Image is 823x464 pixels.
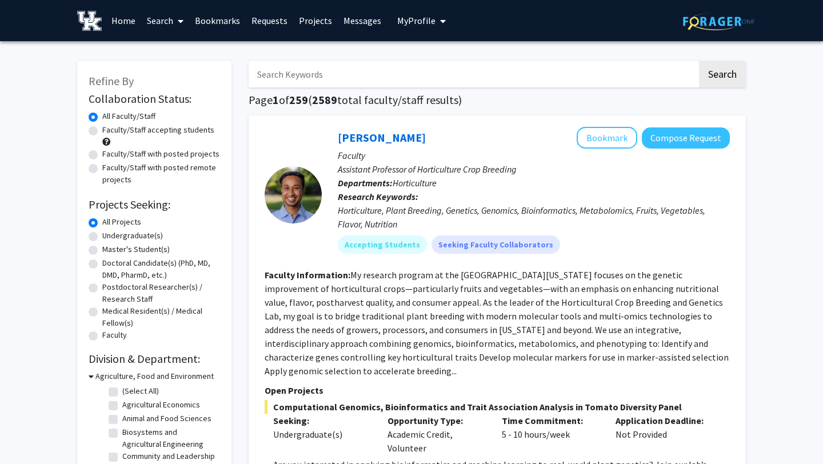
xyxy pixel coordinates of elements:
a: [PERSON_NAME] [338,130,426,145]
a: Messages [338,1,387,41]
label: Agricultural Economics [122,399,200,411]
a: Home [106,1,141,41]
label: Animal and Food Sciences [122,413,211,425]
span: Computational Genomics, Bioinformatics and Trait Association Analysis in Tomato Diversity Panel [265,400,730,414]
p: Seeking: [273,414,370,427]
b: Faculty Information: [265,269,350,281]
input: Search Keywords [249,61,697,87]
label: Doctoral Candidate(s) (PhD, MD, DMD, PharmD, etc.) [102,257,220,281]
a: Search [141,1,189,41]
iframe: Chat [9,413,49,455]
img: ForagerOne Logo [683,13,754,30]
label: All Projects [102,216,141,228]
div: Not Provided [607,414,721,455]
button: Add Manoj Sapkota to Bookmarks [577,127,637,149]
a: Requests [246,1,293,41]
label: All Faculty/Staff [102,110,155,122]
button: Compose Request to Manoj Sapkota [642,127,730,149]
span: 2589 [312,93,337,107]
label: Faculty/Staff with posted projects [102,148,219,160]
div: Academic Credit, Volunteer [379,414,493,455]
b: Research Keywords: [338,191,418,202]
label: Faculty [102,329,127,341]
mat-chip: Seeking Faculty Collaborators [432,235,560,254]
label: Faculty/Staff accepting students [102,124,214,136]
label: (Select All) [122,385,159,397]
div: Horticulture, Plant Breeding, Genetics, Genomics, Bioinformatics, Metabolomics, Fruits, Vegetable... [338,203,730,231]
a: Bookmarks [189,1,246,41]
h2: Projects Seeking: [89,198,220,211]
p: Application Deadline: [616,414,713,427]
span: 259 [289,93,308,107]
a: Projects [293,1,338,41]
label: Master's Student(s) [102,243,170,255]
div: 5 - 10 hours/week [493,414,608,455]
label: Undergraduate(s) [102,230,163,242]
div: Undergraduate(s) [273,427,370,441]
h2: Collaboration Status: [89,92,220,106]
span: My Profile [397,15,436,26]
b: Departments: [338,177,393,189]
label: Biosystems and Agricultural Engineering [122,426,217,450]
span: Horticulture [393,177,437,189]
span: 1 [273,93,279,107]
mat-chip: Accepting Students [338,235,427,254]
fg-read-more: My research program at the [GEOGRAPHIC_DATA][US_STATE] focuses on the genetic improvement of hort... [265,269,729,377]
label: Medical Resident(s) / Medical Fellow(s) [102,305,220,329]
p: Faculty [338,149,730,162]
p: Open Projects [265,383,730,397]
h1: Page of ( total faculty/staff results) [249,93,746,107]
label: Faculty/Staff with posted remote projects [102,162,220,186]
span: Refine By [89,74,134,88]
p: Assistant Professor of Horticulture Crop Breeding [338,162,730,176]
p: Time Commitment: [502,414,599,427]
button: Search [699,61,746,87]
h3: Agriculture, Food and Environment [95,370,214,382]
label: Postdoctoral Researcher(s) / Research Staff [102,281,220,305]
img: University of Kentucky Logo [77,11,102,31]
h2: Division & Department: [89,352,220,366]
p: Opportunity Type: [387,414,485,427]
